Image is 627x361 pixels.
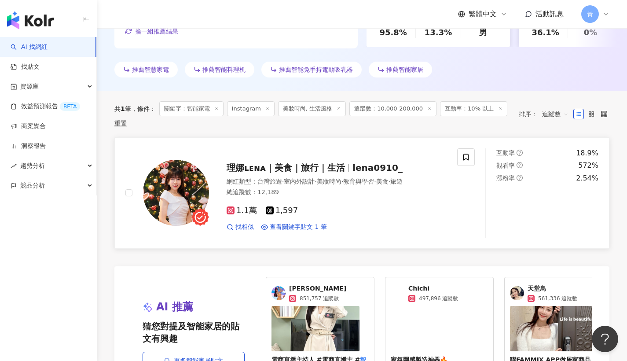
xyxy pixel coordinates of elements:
span: 教育與學習 [343,178,374,185]
span: 競品分析 [20,176,45,195]
span: 黃 [587,9,593,19]
span: 條件 ： [131,105,156,112]
span: · [341,178,343,185]
span: Instagram [227,101,275,116]
span: AI 推薦 [156,300,193,315]
a: 效益預測報告BETA [11,102,80,111]
span: 猜您對提及智能家居的貼文有興趣 [143,320,245,345]
img: KOL Avatar [143,160,209,226]
span: question-circle [517,175,523,181]
span: 漲粉率 [496,174,515,181]
span: 美妝時尚, 生活風格 [278,101,346,116]
div: 95.8% [379,27,407,38]
span: 追蹤數：10,000-200,000 [349,101,436,116]
a: 找相似 [227,223,254,232]
span: 1,597 [266,206,298,215]
div: 0% [584,27,598,38]
a: 商案媒合 [11,122,46,131]
img: KOL Avatar [271,286,286,300]
span: 旅遊 [390,178,403,185]
span: 851,757 追蹤數 [300,295,339,302]
img: post-image [496,205,529,238]
a: KOL AvatarChichi497,896 追蹤數 [391,284,488,303]
span: 1.1萬 [227,206,257,215]
span: 活動訊息 [535,10,564,18]
span: rise [11,163,17,169]
div: 男 [479,27,487,38]
a: KOL Avatar[PERSON_NAME]851,757 追蹤數 [271,284,369,303]
span: 觀看率 [496,162,515,169]
div: 36.1% [532,27,559,38]
img: logo [7,11,54,29]
span: Chichi [408,284,458,293]
span: 查看關鍵字貼文 1 筆 [270,223,327,232]
span: 美食 [376,178,389,185]
iframe: Help Scout Beacon - Open [592,326,618,352]
div: 總追蹤數 ： 12,189 [227,188,447,197]
span: 理娜ʟᴇɴᴀ｜美食｜旅行｜生活 [227,162,345,173]
a: KOL Avatar天堂鳥561,336 追蹤數 [510,284,607,303]
div: 網紅類型 ： [227,177,447,186]
span: · [282,178,284,185]
img: post-image [565,205,598,238]
span: 追蹤數 [542,107,568,121]
span: · [374,178,376,185]
span: · [389,178,390,185]
span: 推薦智能料理机 [202,66,246,73]
a: 找貼文 [11,63,40,71]
span: 室內外設計 [284,178,315,185]
span: 推薦智慧家電 [132,66,169,73]
span: 推薦智能免手持電動吸乳器 [279,66,353,73]
a: 洞察報告 [11,142,46,151]
div: 572% [578,161,598,170]
span: 互動率 [496,149,515,156]
span: 台灣旅遊 [257,178,282,185]
div: 排序： [519,107,573,121]
span: 美妝時尚 [317,178,341,185]
a: searchAI 找網紅 [11,43,48,52]
span: 繁體中文 [469,9,497,19]
span: 找相似 [235,223,254,232]
div: 共 筆 [114,105,131,112]
button: 換一組推薦結果 [125,25,179,38]
span: 推薦智能家居 [386,66,423,73]
span: 互動率：10% 以上 [440,101,507,116]
span: 趨勢分析 [20,156,45,176]
span: lena0910_ [352,162,403,173]
span: · [315,178,316,185]
span: 資源庫 [20,77,39,96]
div: 重置 [114,120,127,127]
img: KOL Avatar [391,286,405,300]
div: 2.54% [576,173,598,183]
a: 查看關鍵字貼文 1 筆 [261,223,327,232]
span: 497,896 追蹤數 [419,295,458,302]
div: 18.9% [576,148,598,158]
img: KOL Avatar [510,286,524,300]
span: 1 [121,105,125,112]
span: question-circle [517,150,523,156]
a: KOL Avatar理娜ʟᴇɴᴀ｜美食｜旅行｜生活lena0910_網紅類型：台灣旅遊·室內外設計·美妝時尚·教育與學習·美食·旅遊總追蹤數：12,1891.1萬1,597找相似查看關鍵字貼文 ... [114,137,609,249]
div: 13.3% [425,27,452,38]
span: question-circle [517,162,523,168]
span: 換一組推薦結果 [135,28,178,35]
span: 天堂鳥 [528,284,577,293]
span: 關鍵字：智能家電 [159,101,224,116]
img: post-image [531,205,564,238]
span: [PERSON_NAME] [289,284,346,293]
span: 561,336 追蹤數 [538,295,577,302]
